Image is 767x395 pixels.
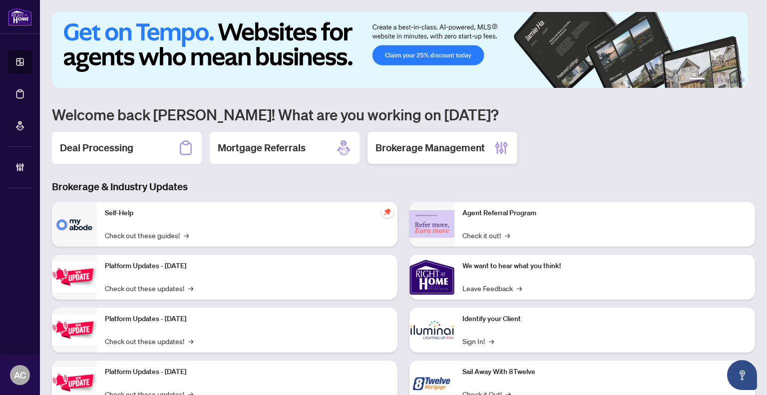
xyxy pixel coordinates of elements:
img: Platform Updates - July 21, 2025 [52,261,97,293]
button: 6 [741,78,745,82]
span: AC [14,368,26,382]
button: 5 [733,78,737,82]
h3: Brokerage & Industry Updates [52,180,755,194]
img: Self-Help [52,202,97,247]
img: Platform Updates - July 8, 2025 [52,314,97,346]
img: We want to hear what you think! [409,255,454,300]
p: Sail Away With 8Twelve [462,367,747,378]
span: → [489,336,494,347]
span: pushpin [382,206,393,218]
p: Identify your Client [462,314,747,325]
p: Platform Updates - [DATE] [105,367,389,378]
a: Check it out!→ [462,230,510,241]
span: → [184,230,189,241]
span: → [188,283,193,294]
img: logo [8,7,32,26]
img: Identify your Client [409,308,454,353]
a: Check out these updates!→ [105,336,193,347]
button: Open asap [727,360,757,390]
h2: Deal Processing [60,141,133,155]
img: Agent Referral Program [409,210,454,238]
img: Slide 0 [52,12,748,88]
a: Leave Feedback→ [462,283,522,294]
h2: Brokerage Management [376,141,485,155]
p: Platform Updates - [DATE] [105,314,389,325]
button: 1 [689,78,705,82]
button: 3 [717,78,721,82]
p: We want to hear what you think! [462,261,747,272]
p: Agent Referral Program [462,208,747,219]
h1: Welcome back [PERSON_NAME]! What are you working on [DATE]? [52,105,755,124]
button: 2 [709,78,713,82]
a: Check out these guides!→ [105,230,189,241]
p: Self-Help [105,208,389,219]
h2: Mortgage Referrals [218,141,306,155]
button: 4 [725,78,729,82]
a: Check out these updates!→ [105,283,193,294]
span: → [505,230,510,241]
span: → [188,336,193,347]
p: Platform Updates - [DATE] [105,261,389,272]
span: → [517,283,522,294]
a: Sign In!→ [462,336,494,347]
